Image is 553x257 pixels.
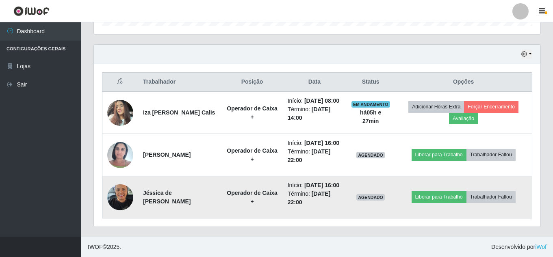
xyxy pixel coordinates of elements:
img: 1754675382047.jpeg [107,95,133,130]
li: Término: [288,105,341,122]
button: Adicionar Horas Extra [408,101,464,112]
time: [DATE] 16:00 [304,140,339,146]
a: iWof [535,244,546,250]
button: Liberar para Trabalho [412,149,466,160]
th: Data [283,73,346,92]
button: Trabalhador Faltou [466,191,516,203]
li: Início: [288,139,341,147]
span: EM ANDAMENTO [351,101,390,108]
strong: [PERSON_NAME] [143,151,191,158]
span: IWOF [88,244,103,250]
th: Posição [222,73,283,92]
span: Desenvolvido por [491,243,546,251]
strong: Jéssica de [PERSON_NAME] [143,190,191,205]
img: CoreUI Logo [13,6,50,16]
button: Forçar Encerramento [464,101,518,112]
li: Início: [288,181,341,190]
strong: Operador de Caixa + [227,190,278,205]
span: © 2025 . [88,243,121,251]
img: 1725909093018.jpeg [107,180,133,214]
button: Liberar para Trabalho [412,191,466,203]
li: Término: [288,190,341,207]
time: [DATE] 08:00 [304,97,339,104]
th: Trabalhador [138,73,222,92]
img: 1705690307767.jpeg [107,138,133,172]
li: Início: [288,97,341,105]
span: AGENDADO [356,152,385,158]
time: [DATE] 16:00 [304,182,339,188]
th: Opções [395,73,532,92]
strong: Operador de Caixa + [227,147,278,162]
th: Status [346,73,395,92]
button: Trabalhador Faltou [466,149,516,160]
strong: há 05 h e 27 min [360,109,381,124]
span: AGENDADO [356,194,385,201]
strong: Operador de Caixa + [227,105,278,120]
button: Avaliação [449,113,478,124]
strong: Iza [PERSON_NAME] Calis [143,109,215,116]
li: Término: [288,147,341,164]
